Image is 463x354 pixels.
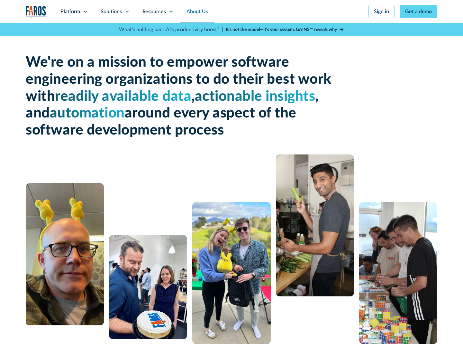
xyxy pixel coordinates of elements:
[55,89,191,104] span: readily available data
[226,27,337,32] strong: It’s not the model—it’s your system. GAINS™ reveals why
[101,8,122,15] div: Solutions
[226,26,344,33] a: It’s not the model—it’s your system. GAINS™ reveals why
[26,6,46,19] img: Logo of the analytics and reporting company Faros.
[400,5,437,18] a: Get a demo
[142,8,166,15] div: Resources
[60,8,80,15] div: Platform
[50,106,125,120] span: automation
[26,54,334,139] h1: We're on a mission to empower software engineering organizations to do their best work with , , a...
[119,26,223,33] p: What's holding back AI's productivity boost? |
[368,5,395,18] a: Sign in
[26,183,104,325] img: A man with glasses and a bald head wearing a yellow bunny headband.
[276,154,354,296] img: man cooking with celery
[359,202,437,344] img: 5 people constructing a puzzle from Rubik's cubes
[26,6,46,19] a: home
[195,89,315,104] span: actionable insights
[192,202,270,344] img: A man and a woman standing next to each other.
